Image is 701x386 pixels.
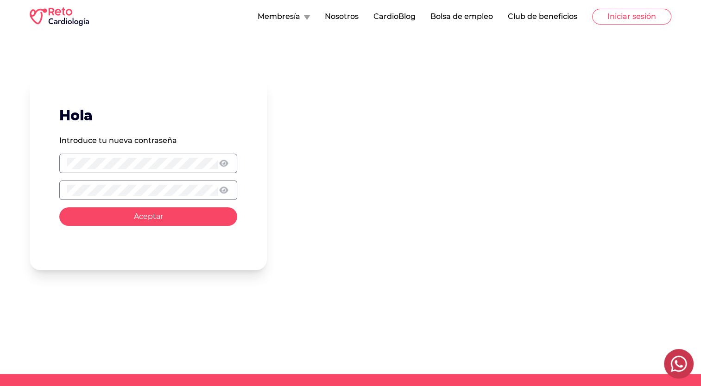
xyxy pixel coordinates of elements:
span: Aceptar [134,212,163,221]
button: Aceptar [59,207,237,226]
h2: Hola [59,107,237,124]
button: Club de beneficios [508,11,577,22]
button: Bolsa de empleo [430,11,493,22]
button: Membresía [258,11,310,22]
button: Iniciar sesión [592,9,671,25]
img: RETO Cardio Logo [30,7,89,26]
p: Introduce tu nueva contraseña [59,135,237,146]
button: Nosotros [325,11,359,22]
button: CardioBlog [373,11,416,22]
